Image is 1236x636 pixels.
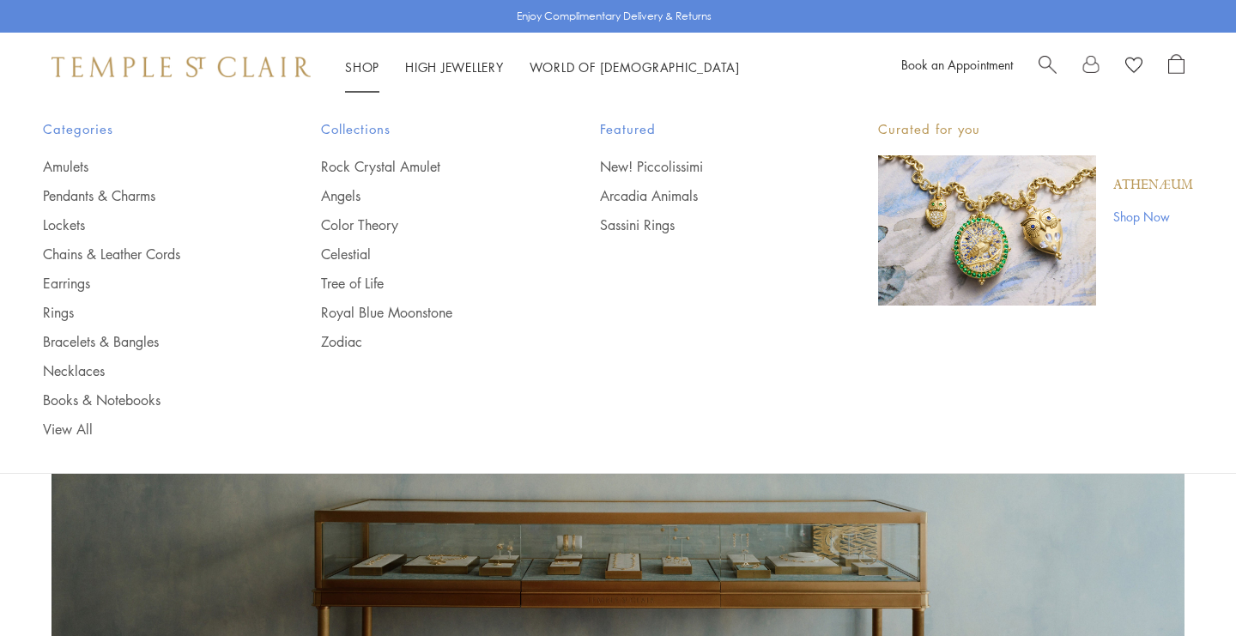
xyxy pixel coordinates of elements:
[878,118,1193,140] p: Curated for you
[1125,54,1142,80] a: View Wishlist
[1150,555,1219,619] iframe: Gorgias live chat messenger
[321,118,530,140] span: Collections
[43,420,252,439] a: View All
[1113,176,1193,195] a: Athenæum
[600,118,809,140] span: Featured
[43,118,252,140] span: Categories
[1039,54,1057,80] a: Search
[43,332,252,351] a: Bracelets & Bangles
[901,56,1013,73] a: Book an Appointment
[321,245,530,263] a: Celestial
[321,186,530,205] a: Angels
[600,186,809,205] a: Arcadia Animals
[43,274,252,293] a: Earrings
[600,215,809,234] a: Sassini Rings
[43,215,252,234] a: Lockets
[43,391,252,409] a: Books & Notebooks
[530,58,740,76] a: World of [DEMOGRAPHIC_DATA]World of [DEMOGRAPHIC_DATA]
[321,332,530,351] a: Zodiac
[43,361,252,380] a: Necklaces
[517,8,712,25] p: Enjoy Complimentary Delivery & Returns
[345,58,379,76] a: ShopShop
[321,274,530,293] a: Tree of Life
[321,215,530,234] a: Color Theory
[43,186,252,205] a: Pendants & Charms
[51,57,311,77] img: Temple St. Clair
[345,57,740,78] nav: Main navigation
[600,157,809,176] a: New! Piccolissimi
[43,303,252,322] a: Rings
[1168,54,1184,80] a: Open Shopping Bag
[43,157,252,176] a: Amulets
[1113,207,1193,226] a: Shop Now
[321,157,530,176] a: Rock Crystal Amulet
[405,58,504,76] a: High JewelleryHigh Jewellery
[43,245,252,263] a: Chains & Leather Cords
[321,303,530,322] a: Royal Blue Moonstone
